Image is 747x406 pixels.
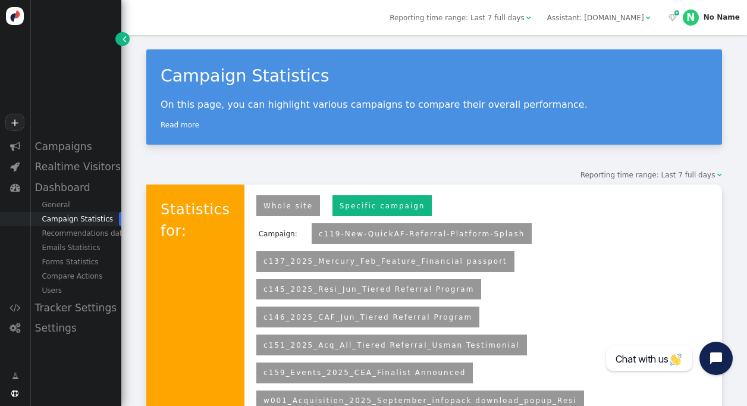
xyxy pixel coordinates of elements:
a: c137_2025_Mercury_Feb_Feature_Financial passport [263,257,507,266]
span:  [11,390,18,397]
span:  [674,9,679,17]
img: logo-icon.svg [6,7,24,25]
div: Users [30,283,121,298]
div: Settings [30,318,121,338]
div: Compare Actions [30,269,121,283]
div: No Name [704,13,740,21]
a: w001_Acquisition_2025_September_infopack download_popup_Resi [263,396,577,405]
a: c151_2025_Acq_All_Tiered Referral_Usman Testimonial [263,341,520,349]
span:  [646,14,651,21]
a: c159_Events_2025_CEA_Finalist Announced [263,368,466,377]
div: General [30,198,121,212]
div: Emails Statistics [30,241,121,255]
a: c119-New-QuickAF-Referral-Platform-Splash [319,230,525,238]
span: Reporting time range: Last 7 full days [390,14,525,22]
a:  [5,367,26,385]
div: Dashboard [30,177,121,198]
div: Campaigns [30,136,121,157]
span:  [10,302,20,313]
span:  [123,34,126,45]
span:  [526,14,531,21]
span:  [10,323,20,333]
span:  [12,371,18,382]
div: Campaign Statistics [161,64,708,89]
div: Realtime Visitors [30,157,121,177]
span:  [668,14,677,21]
a: Read more [161,121,199,129]
span:  [717,171,722,179]
div: Forms Statistics [30,255,121,269]
span:  [10,141,20,151]
span:  [10,161,20,171]
a: Specific campaign [332,195,432,216]
a: + [5,114,24,131]
a:   [667,13,679,23]
a: Whole site [256,195,320,216]
span:  [10,182,20,192]
a:  [115,32,130,46]
div: Campaign Statistics [30,212,121,226]
li: Campaign: [252,221,305,246]
p: On this page, you can highlight various campaigns to compare their overall performance. [161,99,708,110]
div: Recommendations data [30,226,121,241]
a: c145_2025_Resi_Jun_Tiered Referral Program [263,285,474,293]
div: Assistant: [DOMAIN_NAME] [547,13,644,23]
span: Reporting time range: Last 7 full days [580,171,715,179]
a: c146_2025_CAF_Jun_Tiered Referral Program [263,313,472,321]
div: N [683,10,699,26]
div: Tracker Settings [30,298,121,318]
